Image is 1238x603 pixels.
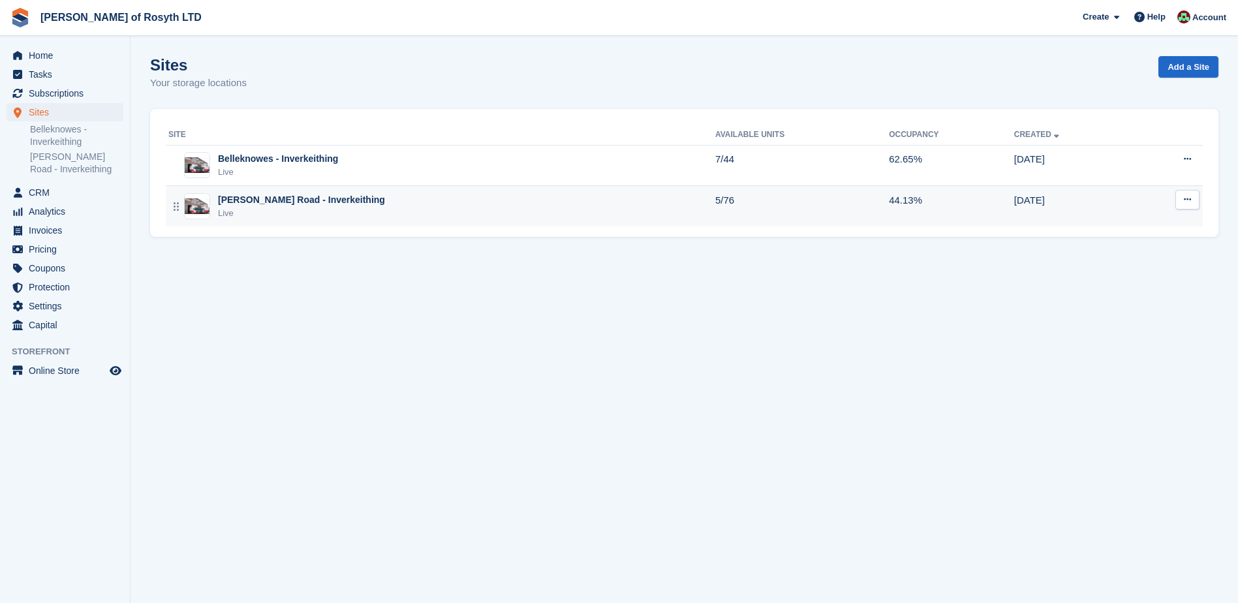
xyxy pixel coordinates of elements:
a: menu [7,316,123,334]
span: CRM [29,183,107,202]
a: menu [7,183,123,202]
a: menu [7,278,123,296]
span: Settings [29,297,107,315]
a: menu [7,103,123,121]
a: menu [7,65,123,84]
a: menu [7,221,123,240]
a: [PERSON_NAME] of Rosyth LTD [35,7,207,28]
a: Belleknowes - Inverkeithing [30,123,123,148]
img: stora-icon-8386f47178a22dfd0bd8f6a31ec36ba5ce8667c1dd55bd0f319d3a0aa187defe.svg [10,8,30,27]
a: menu [7,46,123,65]
img: Image of Belleknowes - Inverkeithing site [185,157,209,173]
th: Site [166,125,715,146]
img: Anne Thomson [1177,10,1190,23]
td: [DATE] [1014,145,1134,186]
img: Image of Boreland Road - Inverkeithing site [185,198,209,214]
a: menu [7,84,123,102]
span: Capital [29,316,107,334]
td: 5/76 [715,186,889,226]
span: Create [1083,10,1109,23]
th: Occupancy [889,125,1014,146]
span: Pricing [29,240,107,258]
a: menu [7,362,123,380]
span: Coupons [29,259,107,277]
p: Your storage locations [150,76,247,91]
span: Invoices [29,221,107,240]
a: menu [7,202,123,221]
td: [DATE] [1014,186,1134,226]
span: Protection [29,278,107,296]
a: Add a Site [1158,56,1218,78]
div: Live [218,207,385,220]
span: Online Store [29,362,107,380]
div: [PERSON_NAME] Road - Inverkeithing [218,193,385,207]
a: Preview store [108,363,123,379]
a: menu [7,297,123,315]
a: Created [1014,130,1062,139]
span: Help [1147,10,1166,23]
th: Available Units [715,125,889,146]
div: Live [218,166,338,179]
span: Tasks [29,65,107,84]
h1: Sites [150,56,247,74]
span: Account [1192,11,1226,24]
span: Subscriptions [29,84,107,102]
span: Analytics [29,202,107,221]
a: menu [7,259,123,277]
span: Home [29,46,107,65]
div: Belleknowes - Inverkeithing [218,152,338,166]
td: 7/44 [715,145,889,186]
td: 44.13% [889,186,1014,226]
span: Sites [29,103,107,121]
td: 62.65% [889,145,1014,186]
a: [PERSON_NAME] Road - Inverkeithing [30,151,123,176]
span: Storefront [12,345,130,358]
a: menu [7,240,123,258]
